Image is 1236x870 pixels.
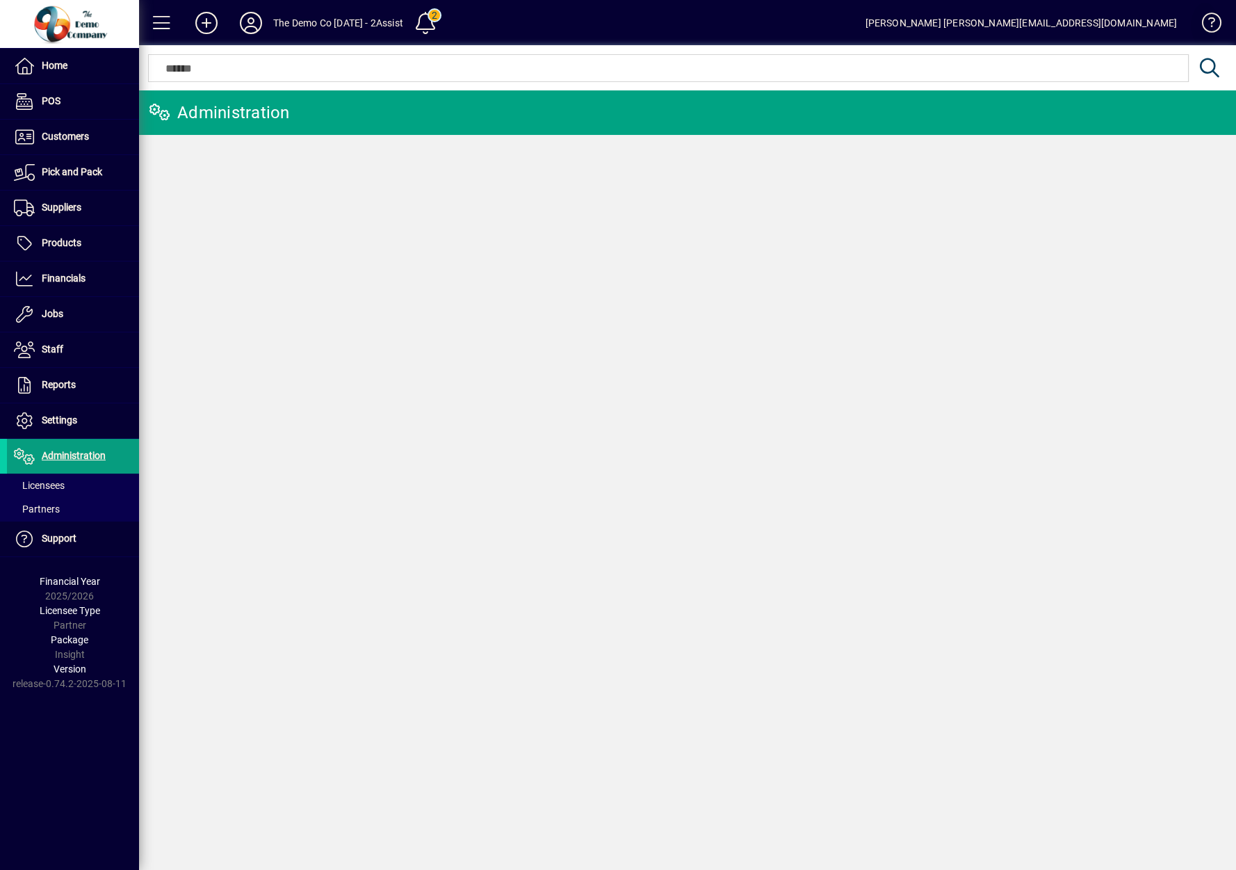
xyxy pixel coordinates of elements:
a: Staff [7,332,139,367]
span: Version [54,663,86,675]
a: Products [7,226,139,261]
a: Knowledge Base [1191,3,1219,48]
button: Profile [229,10,273,35]
span: Products [42,237,81,248]
span: Jobs [42,308,63,319]
a: Reports [7,368,139,403]
a: Licensees [7,474,139,497]
button: Add [184,10,229,35]
a: Suppliers [7,191,139,225]
span: Financials [42,273,86,284]
div: Administration [149,102,290,124]
div: [PERSON_NAME] [PERSON_NAME][EMAIL_ADDRESS][DOMAIN_NAME] [865,12,1177,34]
span: Suppliers [42,202,81,213]
span: Home [42,60,67,71]
span: Financial Year [40,576,100,587]
a: Partners [7,497,139,521]
span: Licensee Type [40,605,100,616]
a: Home [7,49,139,83]
a: Settings [7,403,139,438]
div: The Demo Co [DATE] - 2Assist [273,12,403,34]
a: Support [7,522,139,556]
span: POS [42,95,60,106]
span: Partners [14,504,60,515]
span: Pick and Pack [42,166,102,177]
span: Customers [42,131,89,142]
span: Settings [42,414,77,426]
a: POS [7,84,139,119]
a: Financials [7,261,139,296]
span: Staff [42,344,63,355]
span: Package [51,634,88,645]
a: Pick and Pack [7,155,139,190]
span: Licensees [14,480,65,491]
a: Jobs [7,297,139,332]
a: Customers [7,120,139,154]
span: Reports [42,379,76,390]
span: Administration [42,450,106,461]
span: Support [42,533,76,544]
